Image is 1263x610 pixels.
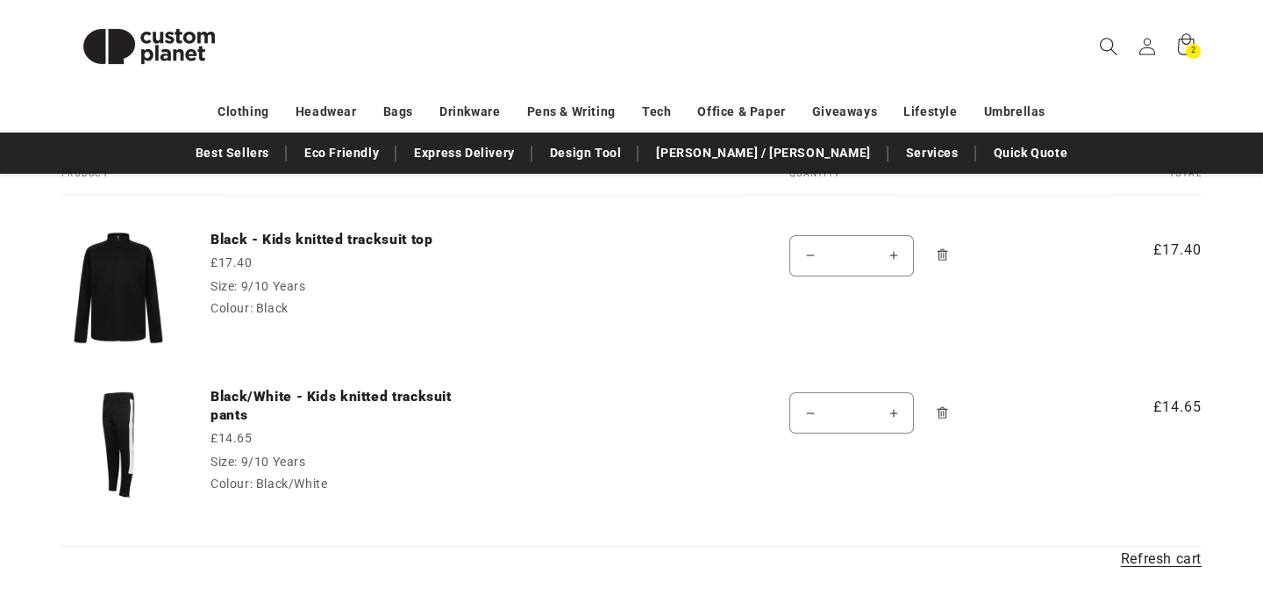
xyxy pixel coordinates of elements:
a: Remove Black - Kids knitted tracksuit top - 9/10 Years / Black [927,231,958,280]
a: Remove Black/White - Kids knitted tracksuit pants - 9/10 Years / Black/White [927,388,958,437]
th: Quantity [746,169,1074,196]
img: Custom Planet [61,7,237,86]
a: Office & Paper [697,97,785,127]
a: Clothing [218,97,269,127]
a: Drinkware [439,97,500,127]
a: Black - Kids knitted tracksuit top [210,231,474,248]
dt: Colour: [210,477,253,491]
a: Tech [642,97,671,127]
span: £17.40 [1109,240,1202,261]
th: Product [61,169,746,196]
a: Express Delivery [405,138,524,169]
a: Design Tool [541,138,631,169]
img: Kids knitted tracksuit top [61,231,175,345]
a: Quick Quote [985,138,1077,169]
dt: Size: [210,279,238,293]
a: Pens & Writing [527,97,616,127]
div: £14.65 [210,429,474,448]
dd: 9/10 Years [241,279,306,293]
a: Eco Friendly [296,138,388,169]
iframe: Chat Widget [1175,526,1263,610]
a: Best Sellers [187,138,278,169]
span: £14.65 [1109,397,1202,418]
a: Giveaways [812,97,877,127]
span: 2 [1191,44,1196,59]
input: Quantity for Black/White - Kids knitted tracksuit pants [830,392,874,434]
a: Services [897,138,967,169]
summary: Search [1089,27,1128,66]
th: Total [1074,169,1202,196]
dt: Size: [210,455,238,469]
a: [PERSON_NAME] / [PERSON_NAME] [647,138,879,169]
input: Quantity for Black - Kids knitted tracksuit top [830,235,874,276]
div: £17.40 [210,254,474,272]
dd: 9/10 Years [241,455,306,469]
a: Bags [383,97,413,127]
dd: Black [256,301,289,315]
a: Lifestyle [903,97,957,127]
a: Refresh cart [1121,547,1202,572]
a: Umbrellas [984,97,1045,127]
dt: Colour: [210,301,253,315]
a: Headwear [296,97,357,127]
dd: Black/White [256,477,328,491]
img: Kids knitted tracksuit pants [61,388,175,502]
a: Black/White - Kids knitted tracksuit pants [210,388,474,424]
